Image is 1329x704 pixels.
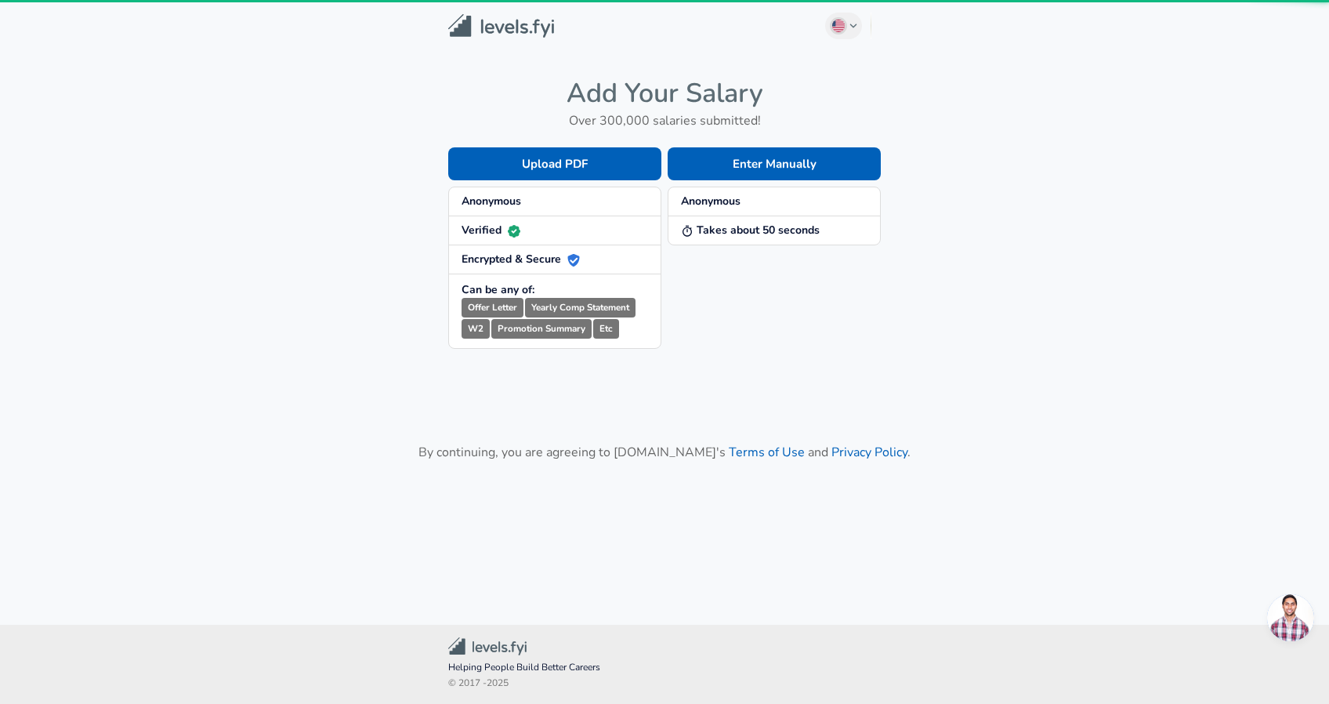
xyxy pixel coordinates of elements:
button: Enter Manually [668,147,881,180]
small: Yearly Comp Statement [525,298,636,318]
a: Privacy Policy [831,444,907,461]
strong: Anonymous [681,194,741,209]
a: Terms of Use [729,444,805,461]
strong: Verified [462,223,520,238]
strong: Can be any of: [462,282,534,297]
small: Etc [593,319,619,339]
div: Open chat [1267,594,1314,641]
strong: Anonymous [462,194,521,209]
button: Upload PDF [448,147,661,180]
span: Helping People Build Better Careers [448,660,881,676]
img: Levels.fyi [448,14,554,38]
strong: Encrypted & Secure [462,252,580,267]
small: W2 [462,319,490,339]
h6: Over 300,000 salaries submitted! [448,110,881,132]
strong: Takes about 50 seconds [681,223,820,238]
small: Offer Letter [462,298,523,318]
small: Promotion Summary [491,319,592,339]
h4: Add Your Salary [448,77,881,110]
button: English (US) [825,13,863,39]
img: English (US) [832,20,845,32]
span: © 2017 - 2025 [448,676,881,691]
img: Levels.fyi Community [448,637,527,655]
